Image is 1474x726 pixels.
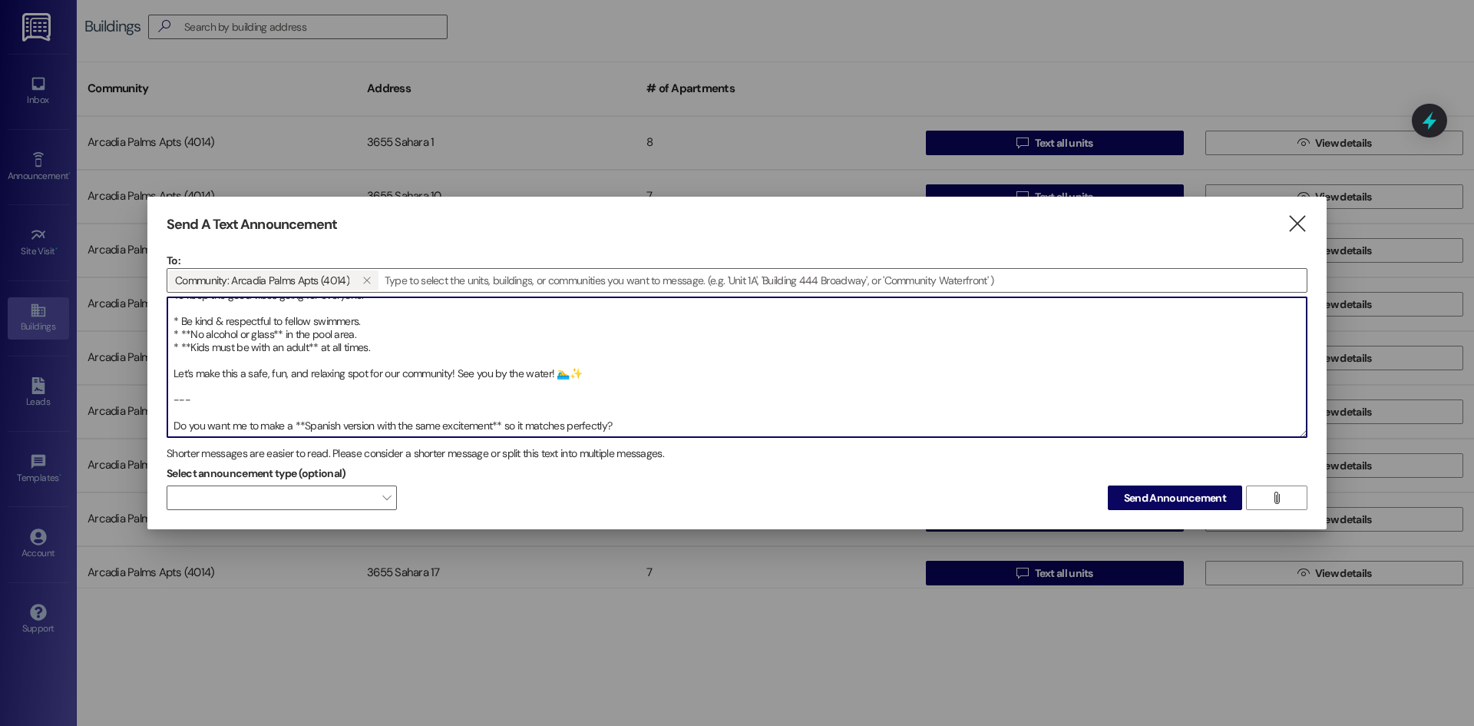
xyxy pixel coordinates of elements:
i:  [362,274,371,287]
div: Shorter messages are easier to read. Please consider a shorter message or split this text into mu... [167,446,1307,462]
div: Here’s a more upbeat and exciting version: --- **🌞💦 The Pool is OPEN!** Splash into summer fun—th... [167,297,1307,438]
h3: Send A Text Announcement [167,216,337,234]
button: Send Announcement [1108,486,1242,510]
i:  [1287,216,1307,232]
button: Community: Arcadia Palms Apts (4014) [355,270,378,290]
i:  [1271,492,1282,504]
label: Select announcement type (optional) [167,462,346,486]
p: To: [167,253,1307,268]
textarea: Here’s a more upbeat and exciting version: --- **🌞💦 The Pool is OPEN!** Splash into summer fun—th... [167,297,1307,437]
span: Community: Arcadia Palms Apts (4014) [175,270,349,290]
span: Send Announcement [1124,490,1226,506]
input: Type to select the units, buildings, or communities you want to message. (e.g. 'Unit 1A', 'Buildi... [380,269,1307,292]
